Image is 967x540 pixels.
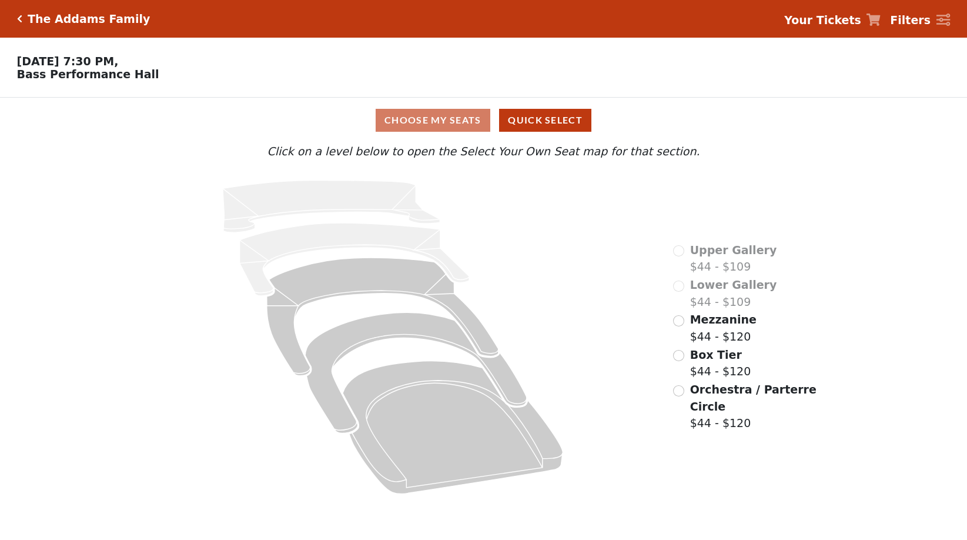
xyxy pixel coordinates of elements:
[890,14,931,26] strong: Filters
[890,12,950,29] a: Filters
[690,278,777,291] span: Lower Gallery
[343,361,563,494] path: Orchestra / Parterre Circle - Seats Available: 122
[784,12,881,29] a: Your Tickets
[223,181,440,233] path: Upper Gallery - Seats Available: 0
[690,244,777,256] span: Upper Gallery
[690,276,777,310] label: $44 - $109
[17,15,22,23] a: Click here to go back to filters
[690,313,757,326] span: Mezzanine
[784,14,861,26] strong: Your Tickets
[129,143,838,160] p: Click on a level below to open the Select Your Own Seat map for that section.
[690,383,817,413] span: Orchestra / Parterre Circle
[690,346,751,380] label: $44 - $120
[28,12,150,26] h5: The Addams Family
[690,311,757,345] label: $44 - $120
[499,109,591,132] button: Quick Select
[690,381,818,432] label: $44 - $120
[690,242,777,275] label: $44 - $109
[690,348,742,361] span: Box Tier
